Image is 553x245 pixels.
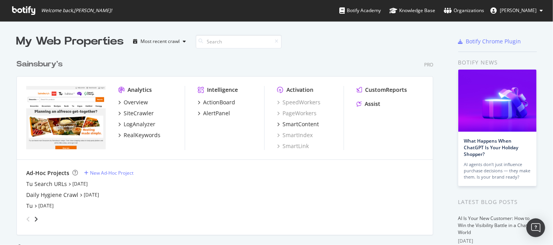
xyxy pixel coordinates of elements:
[389,7,435,14] div: Knowledge Base
[118,120,155,128] a: LogAnalyzer
[124,120,155,128] div: LogAnalyzer
[277,109,317,117] a: PageWorkers
[124,98,148,106] div: Overview
[198,98,235,106] a: ActionBoard
[124,131,160,139] div: RealKeywords
[84,191,99,198] a: [DATE]
[203,98,235,106] div: ActionBoard
[196,35,282,48] input: Search
[38,202,54,209] a: [DATE]
[458,215,537,236] a: AI Is Your New Customer: How to Win the Visibility Battle in a ChatGPT World
[458,58,537,67] div: Botify news
[118,131,160,139] a: RealKeywords
[198,109,230,117] a: AlertPanel
[484,4,549,17] button: [PERSON_NAME]
[203,109,230,117] div: AlertPanel
[26,169,69,177] div: Ad-Hoc Projects
[26,202,33,210] a: Tu
[84,170,133,176] a: New Ad-Hoc Project
[26,191,78,199] a: Daily Hygiene Crawl
[124,109,154,117] div: SiteCrawler
[464,138,519,157] a: What Happens When ChatGPT Is Your Holiday Shopper?
[357,86,407,94] a: CustomReports
[118,98,148,106] a: Overview
[526,218,545,237] div: Open Intercom Messenger
[16,59,66,70] a: Sainsbury's
[458,198,537,206] div: Latest Blog Posts
[118,109,154,117] a: SiteCrawler
[23,213,33,225] div: angle-left
[277,120,319,128] a: SmartContent
[466,38,521,45] div: Botify Chrome Plugin
[458,238,537,245] div: [DATE]
[339,7,381,14] div: Botify Academy
[357,100,380,108] a: Assist
[458,38,521,45] a: Botify Chrome Plugin
[277,142,309,150] a: SmartLink
[458,70,537,132] img: What Happens When ChatGPT Is Your Holiday Shopper?
[72,181,88,187] a: [DATE]
[500,7,537,14] span: Abhijeet Bhosale
[16,34,124,49] div: My Web Properties
[41,7,112,14] span: Welcome back, [PERSON_NAME] !
[365,86,407,94] div: CustomReports
[16,59,63,70] div: Sainsbury's
[130,35,189,48] button: Most recent crawl
[365,100,380,108] div: Assist
[444,7,484,14] div: Organizations
[141,39,180,44] div: Most recent crawl
[90,170,133,176] div: New Ad-Hoc Project
[128,86,152,94] div: Analytics
[207,86,238,94] div: Intelligence
[33,215,39,223] div: angle-right
[26,86,106,149] img: *.sainsburys.co.uk/
[286,86,313,94] div: Activation
[283,120,319,128] div: SmartContent
[277,98,321,106] a: SpeedWorkers
[464,161,531,180] div: AI agents don’t just influence purchase decisions — they make them. Is your brand ready?
[277,131,313,139] a: SmartIndex
[424,61,433,68] div: Pro
[26,180,67,188] a: Tu Search URLs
